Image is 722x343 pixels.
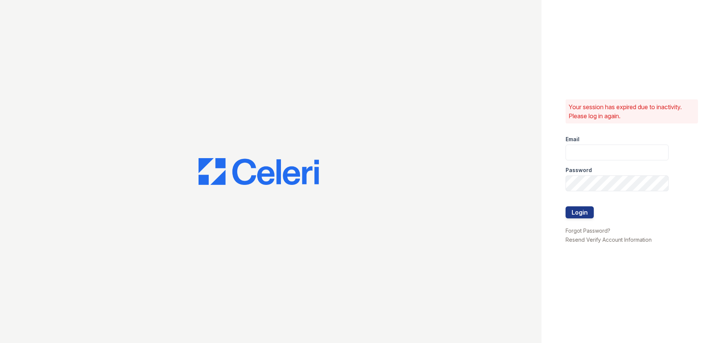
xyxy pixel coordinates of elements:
button: Login [566,206,594,218]
img: CE_Logo_Blue-a8612792a0a2168367f1c8372b55b34899dd931a85d93a1a3d3e32e68fde9ad4.png [199,158,319,185]
label: Password [566,166,592,174]
p: Your session has expired due to inactivity. Please log in again. [569,102,695,120]
label: Email [566,136,579,143]
a: Forgot Password? [566,227,610,234]
a: Resend Verify Account Information [566,236,652,243]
